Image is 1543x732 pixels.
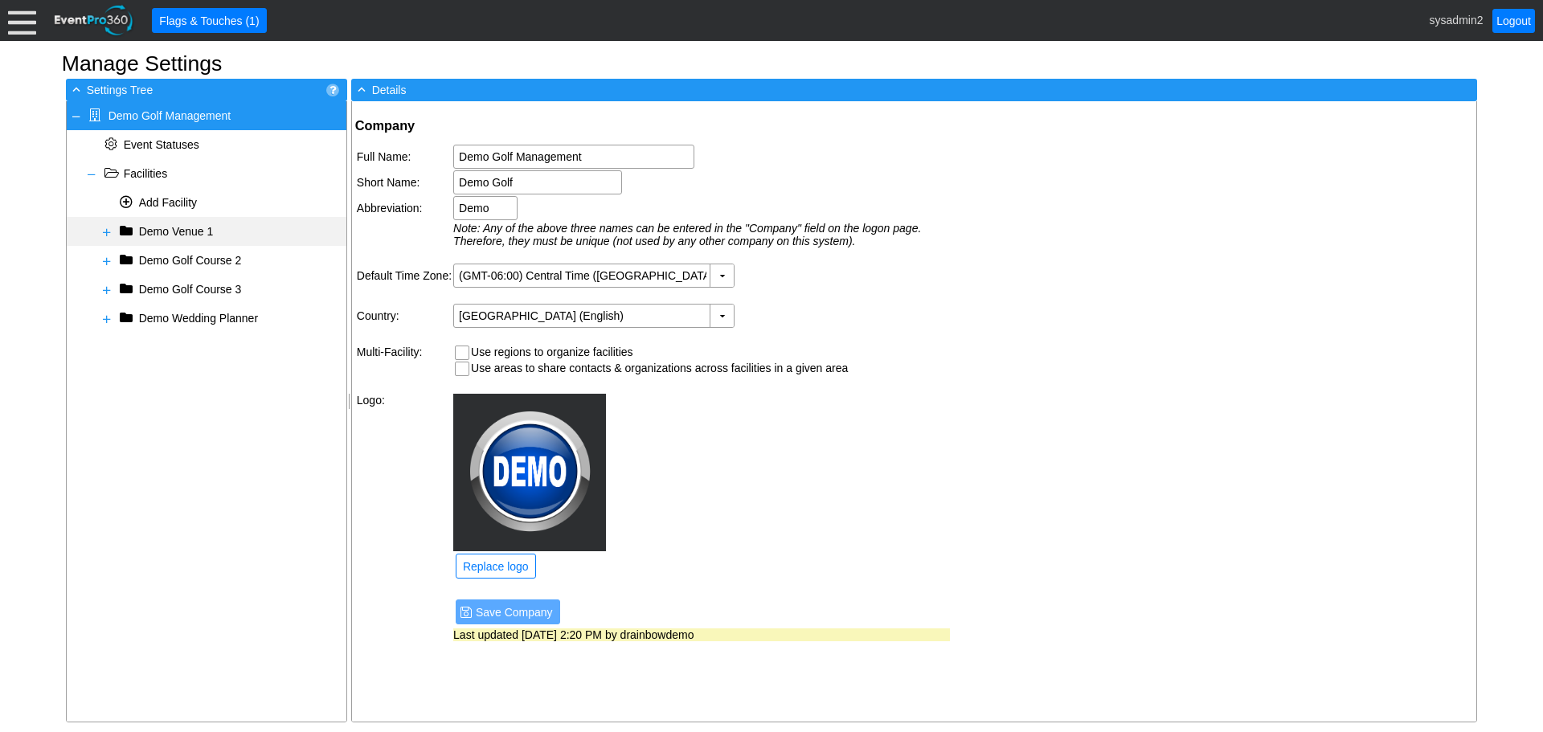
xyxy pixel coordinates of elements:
[357,394,452,581] td: Logo:
[124,167,167,180] span: Facilities
[453,222,921,247] i: Note: Any of the above three names can be entered in the "Company" field on the logon page. There...
[473,604,556,620] span: Save Company
[460,558,532,575] span: Replace logo
[471,346,848,360] td: Use regions to organize facilities
[139,225,214,238] span: Demo Venue 1
[357,196,452,220] td: Abbreviation:
[139,196,197,209] span: Add Facility
[108,109,231,122] span: Demo Golf Management
[460,603,556,620] span: Save Company
[69,82,84,96] span: -
[52,2,136,39] img: EventPro360
[357,264,452,288] td: Default Time Zone:
[460,558,532,575] span: Replace logo
[156,13,262,29] span: Flags & Touches (1)
[354,82,369,96] span: -
[357,344,452,378] td: Multi-Facility:
[139,283,242,296] span: Demo Golf Course 3
[471,362,848,376] td: Use areas to share contacts & organizations across facilities in a given area
[87,84,153,96] span: Settings Tree
[372,84,407,96] span: Details
[8,6,36,35] div: Menu: Click or 'Crtl+M' to toggle menu open/close
[357,170,452,194] td: Short Name:
[357,145,452,169] td: Full Name:
[139,254,242,267] span: Demo Golf Course 2
[124,138,199,151] span: Event Statuses
[62,53,1481,75] h1: Manage Settings
[357,304,452,328] td: Country:
[1430,13,1484,26] span: sysadmin2
[156,12,262,29] span: Flags & Touches (1)
[355,117,952,134] h2: Company
[453,628,950,641] div: Last updated [DATE] 2:20 PM by drainbowdemo
[139,312,258,325] span: Demo Wedding Planner
[1492,9,1535,33] a: Logout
